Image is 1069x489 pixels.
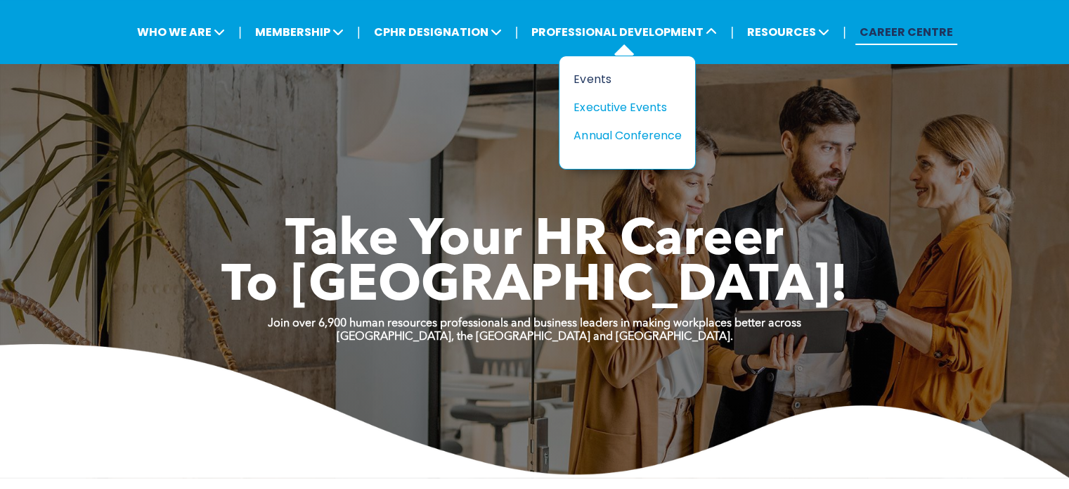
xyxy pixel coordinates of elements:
[574,127,670,144] div: Annual Conference
[251,19,348,45] span: MEMBERSHIP
[337,331,733,343] strong: [GEOGRAPHIC_DATA], the [GEOGRAPHIC_DATA] and [GEOGRAPHIC_DATA].
[370,19,506,45] span: CPHR DESIGNATION
[133,19,229,45] span: WHO WE ARE
[574,99,670,116] div: Executive Events
[574,127,681,144] a: Annual Conference
[843,18,846,46] li: |
[730,18,734,46] li: |
[357,18,361,46] li: |
[515,18,519,46] li: |
[221,262,848,312] span: To [GEOGRAPHIC_DATA]!
[743,19,834,45] span: RESOURCES
[855,19,957,45] a: CAREER CENTRE
[527,19,721,45] span: PROFESSIONAL DEVELOPMENT
[238,18,242,46] li: |
[574,70,681,88] a: Events
[268,318,801,329] strong: Join over 6,900 human resources professionals and business leaders in making workplaces better ac...
[285,216,784,267] span: Take Your HR Career
[574,70,670,88] div: Events
[574,99,681,116] a: Executive Events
